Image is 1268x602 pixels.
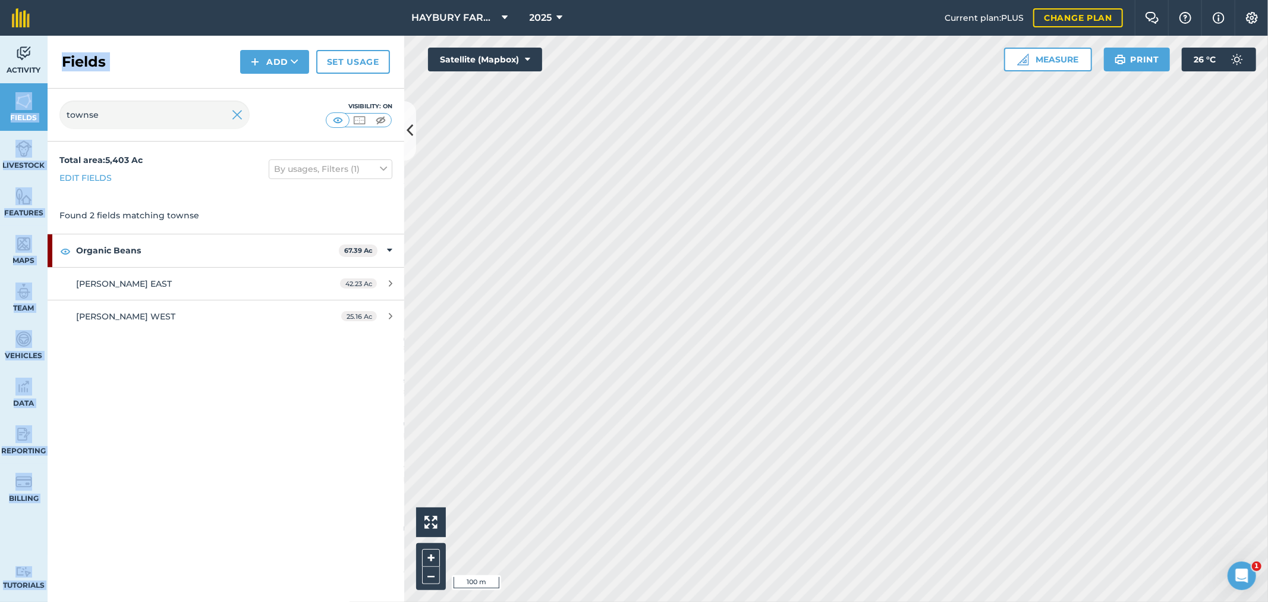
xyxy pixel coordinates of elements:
[316,50,390,74] a: Set usage
[1213,11,1225,25] img: svg+xml;base64,PHN2ZyB4bWxucz0iaHR0cDovL3d3dy53My5vcmcvMjAwMC9zdmciIHdpZHRoPSIxNyIgaGVpZ2h0PSIxNy...
[373,114,388,126] img: svg+xml;base64,PHN2ZyB4bWxucz0iaHR0cDovL3d3dy53My5vcmcvMjAwMC9zdmciIHdpZHRoPSI1MCIgaGVpZ2h0PSI0MC...
[76,278,172,289] span: [PERSON_NAME] EAST
[341,311,377,321] span: 25.16 Ac
[15,45,32,62] img: svg+xml;base64,PD94bWwgdmVyc2lvbj0iMS4wIiBlbmNvZGluZz0idXRmLTgiPz4KPCEtLSBHZW5lcmF0b3I6IEFkb2JlIE...
[48,197,404,234] div: Found 2 fields matching townse
[15,473,32,491] img: svg+xml;base64,PD94bWwgdmVyc2lvbj0iMS4wIiBlbmNvZGluZz0idXRmLTgiPz4KPCEtLSBHZW5lcmF0b3I6IEFkb2JlIE...
[1225,48,1249,71] img: svg+xml;base64,PD94bWwgdmVyc2lvbj0iMS4wIiBlbmNvZGluZz0idXRmLTgiPz4KPCEtLSBHZW5lcmF0b3I6IEFkb2JlIE...
[1145,12,1159,24] img: Two speech bubbles overlapping with the left bubble in the forefront
[15,330,32,348] img: svg+xml;base64,PD94bWwgdmVyc2lvbj0iMS4wIiBlbmNvZGluZz0idXRmLTgiPz4KPCEtLSBHZW5lcmF0b3I6IEFkb2JlIE...
[344,246,373,255] strong: 67.39 Ac
[48,268,404,300] a: [PERSON_NAME] EAST42.23 Ac
[1228,562,1256,590] iframe: Intercom live chat
[251,55,259,69] img: svg+xml;base64,PHN2ZyB4bWxucz0iaHR0cDovL3d3dy53My5vcmcvMjAwMC9zdmciIHdpZHRoPSIxNCIgaGVpZ2h0PSIyNC...
[15,187,32,205] img: svg+xml;base64,PHN2ZyB4bWxucz0iaHR0cDovL3d3dy53My5vcmcvMjAwMC9zdmciIHdpZHRoPSI1NiIgaGVpZ2h0PSI2MC...
[60,244,71,258] img: svg+xml;base64,PHN2ZyB4bWxucz0iaHR0cDovL3d3dy53My5vcmcvMjAwMC9zdmciIHdpZHRoPSIxOCIgaGVpZ2h0PSIyNC...
[15,140,32,158] img: svg+xml;base64,PD94bWwgdmVyc2lvbj0iMS4wIiBlbmNvZGluZz0idXRmLTgiPz4KPCEtLSBHZW5lcmF0b3I6IEFkb2JlIE...
[428,48,542,71] button: Satellite (Mapbox)
[1182,48,1256,71] button: 26 °C
[48,234,404,266] div: Organic Beans67.39 Ac
[15,283,32,300] img: svg+xml;base64,PD94bWwgdmVyc2lvbj0iMS4wIiBlbmNvZGluZz0idXRmLTgiPz4KPCEtLSBHZW5lcmF0b3I6IEFkb2JlIE...
[48,300,404,333] a: [PERSON_NAME] WEST25.16 Ac
[15,425,32,443] img: svg+xml;base64,PD94bWwgdmVyc2lvbj0iMS4wIiBlbmNvZGluZz0idXRmLTgiPz4KPCEtLSBHZW5lcmF0b3I6IEFkb2JlIE...
[352,114,367,126] img: svg+xml;base64,PHN2ZyB4bWxucz0iaHR0cDovL3d3dy53My5vcmcvMjAwMC9zdmciIHdpZHRoPSI1MCIgaGVpZ2h0PSI0MC...
[412,11,498,25] span: HAYBURY FARMS INC
[15,235,32,253] img: svg+xml;base64,PHN2ZyB4bWxucz0iaHR0cDovL3d3dy53My5vcmcvMjAwMC9zdmciIHdpZHRoPSI1NiIgaGVpZ2h0PSI2MC...
[232,108,243,122] img: svg+xml;base64,PHN2ZyB4bWxucz0iaHR0cDovL3d3dy53My5vcmcvMjAwMC9zdmciIHdpZHRoPSIyMiIgaGVpZ2h0PSIzMC...
[59,171,112,184] a: Edit fields
[62,52,106,71] h2: Fields
[59,155,143,165] strong: Total area : 5,403 Ac
[1115,52,1126,67] img: svg+xml;base64,PHN2ZyB4bWxucz0iaHR0cDovL3d3dy53My5vcmcvMjAwMC9zdmciIHdpZHRoPSIxOSIgaGVpZ2h0PSIyNC...
[240,50,309,74] button: Add
[15,92,32,110] img: svg+xml;base64,PHN2ZyB4bWxucz0iaHR0cDovL3d3dy53My5vcmcvMjAwMC9zdmciIHdpZHRoPSI1NiIgaGVpZ2h0PSI2MC...
[1245,12,1259,24] img: A cog icon
[1178,12,1193,24] img: A question mark icon
[1194,48,1216,71] span: 26 ° C
[422,549,440,567] button: +
[12,8,30,27] img: fieldmargin Logo
[340,278,377,289] span: 42.23 Ac
[422,567,440,584] button: –
[15,566,32,578] img: svg+xml;base64,PD94bWwgdmVyc2lvbj0iMS4wIiBlbmNvZGluZz0idXRmLTgiPz4KPCEtLSBHZW5lcmF0b3I6IEFkb2JlIE...
[331,114,345,126] img: svg+xml;base64,PHN2ZyB4bWxucz0iaHR0cDovL3d3dy53My5vcmcvMjAwMC9zdmciIHdpZHRoPSI1MCIgaGVpZ2h0PSI0MC...
[269,159,392,178] button: By usages, Filters (1)
[59,101,250,129] input: Search
[76,311,175,322] span: [PERSON_NAME] WEST
[326,102,392,111] div: Visibility: On
[945,11,1024,24] span: Current plan : PLUS
[1017,54,1029,65] img: Ruler icon
[1104,48,1171,71] button: Print
[1004,48,1092,71] button: Measure
[76,234,339,266] strong: Organic Beans
[1252,562,1261,571] span: 1
[530,11,552,25] span: 2025
[424,516,438,529] img: Four arrows, one pointing top left, one top right, one bottom right and the last bottom left
[15,378,32,396] img: svg+xml;base64,PD94bWwgdmVyc2lvbj0iMS4wIiBlbmNvZGluZz0idXRmLTgiPz4KPCEtLSBHZW5lcmF0b3I6IEFkb2JlIE...
[1033,8,1123,27] a: Change plan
